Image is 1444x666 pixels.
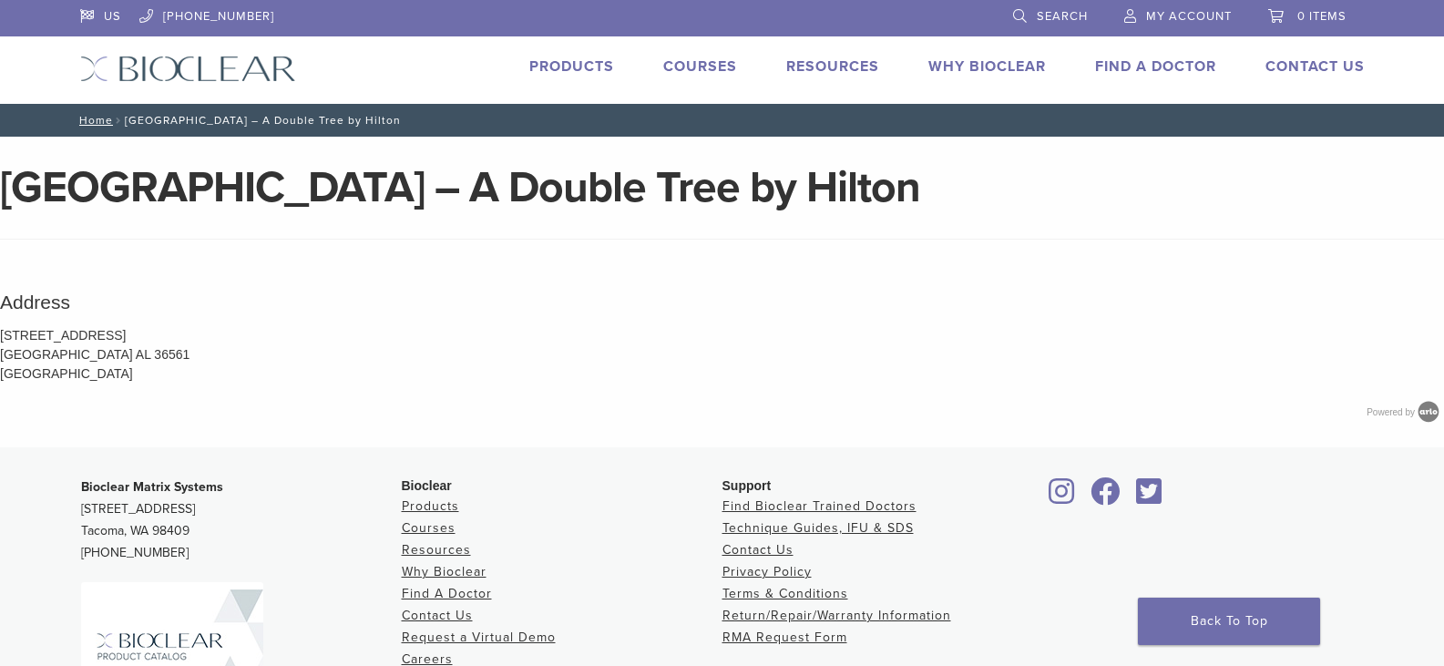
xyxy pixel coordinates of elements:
[1085,488,1127,507] a: Bioclear
[402,542,471,558] a: Resources
[1265,57,1365,76] a: Contact Us
[402,608,473,623] a: Contact Us
[1415,398,1442,425] img: Arlo training & Event Software
[1131,488,1169,507] a: Bioclear
[722,630,847,645] a: RMA Request Form
[402,586,492,601] a: Find A Doctor
[1043,488,1081,507] a: Bioclear
[402,478,452,493] span: Bioclear
[722,586,848,601] a: Terms & Conditions
[722,542,794,558] a: Contact Us
[402,498,459,514] a: Products
[1095,57,1216,76] a: Find A Doctor
[113,116,125,125] span: /
[402,520,456,536] a: Courses
[1037,9,1088,24] span: Search
[928,57,1046,76] a: Why Bioclear
[74,114,113,127] a: Home
[81,476,402,564] p: [STREET_ADDRESS] Tacoma, WA 98409 [PHONE_NUMBER]
[529,57,614,76] a: Products
[1138,598,1320,645] a: Back To Top
[722,520,914,536] a: Technique Guides, IFU & SDS
[722,608,951,623] a: Return/Repair/Warranty Information
[67,104,1378,137] nav: [GEOGRAPHIC_DATA] – A Double Tree by Hilton
[402,564,486,579] a: Why Bioclear
[786,57,879,76] a: Resources
[663,57,737,76] a: Courses
[1297,9,1347,24] span: 0 items
[1146,9,1232,24] span: My Account
[722,564,812,579] a: Privacy Policy
[80,56,296,82] img: Bioclear
[722,498,917,514] a: Find Bioclear Trained Doctors
[1367,407,1444,417] a: Powered by
[402,630,556,645] a: Request a Virtual Demo
[81,479,223,495] strong: Bioclear Matrix Systems
[722,478,772,493] span: Support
